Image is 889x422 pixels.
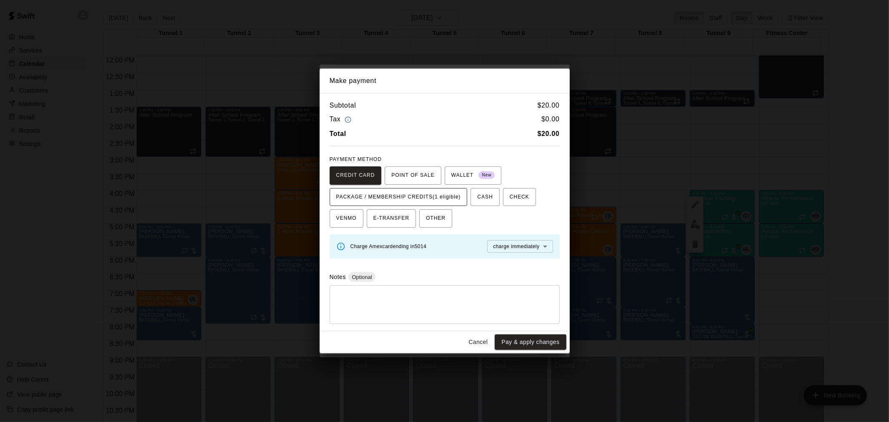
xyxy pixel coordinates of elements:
button: CHECK [503,188,536,206]
h6: Tax [330,114,354,125]
button: POINT OF SALE [385,166,441,185]
h2: Make payment [320,69,570,93]
span: New [478,170,495,181]
h6: Subtotal [330,100,356,111]
span: Optional [348,274,375,280]
span: CASH [477,191,493,204]
span: VENMO [336,212,357,225]
button: OTHER [419,209,452,228]
span: PAYMENT METHOD [330,156,382,162]
label: Notes [330,274,346,280]
b: $ 20.00 [538,130,560,137]
span: E-TRANSFER [373,212,410,225]
button: WALLET New [445,166,502,185]
span: OTHER [426,212,446,225]
span: charge immediately [493,244,539,249]
span: WALLET [451,169,495,182]
b: Total [330,130,346,137]
h6: $ 20.00 [538,100,560,111]
button: PACKAGE / MEMBERSHIP CREDITS(1 eligible) [330,188,468,206]
button: E-TRANSFER [367,209,416,228]
span: Charge Amex card ending in 5014 [351,244,427,249]
button: Pay & apply changes [495,334,566,350]
span: CREDIT CARD [336,169,375,182]
button: CREDIT CARD [330,166,382,185]
span: POINT OF SALE [391,169,434,182]
span: CHECK [510,191,529,204]
h6: $ 0.00 [541,114,559,125]
button: CASH [471,188,499,206]
button: VENMO [330,209,363,228]
button: Cancel [465,334,491,350]
span: PACKAGE / MEMBERSHIP CREDITS (1 eligible) [336,191,461,204]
